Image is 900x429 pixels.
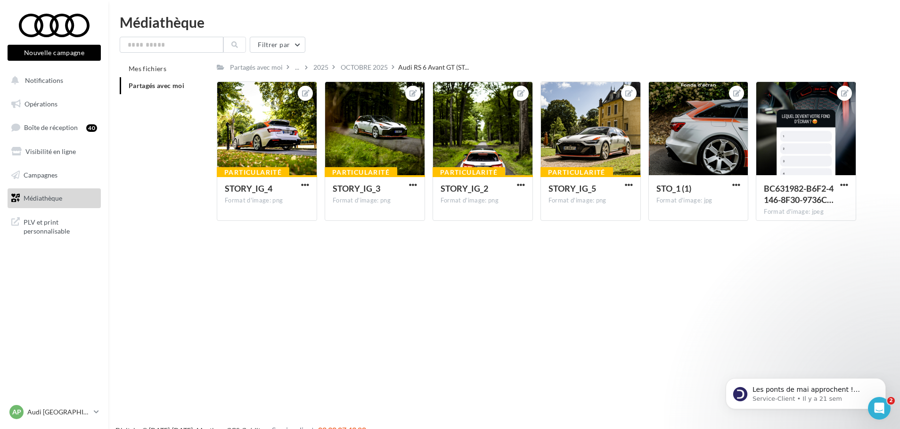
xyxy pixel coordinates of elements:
span: Médiathèque [24,194,62,202]
span: BC631982-B6F2-4146-8F30-9736CC32DFB7 [764,183,834,205]
a: Visibilité en ligne [6,142,103,162]
span: Les ponts de mai approchent ! Pensez à mettre à jour vos horaires pour éviter toute confusion côt... [41,67,158,140]
div: Médiathèque [120,15,889,29]
span: Mes fichiers [129,65,166,73]
span: Boîte de réception [24,123,78,131]
p: Message from Service-Client, sent Il y a 21 sem [41,76,163,84]
span: STO_1 (1) [656,183,691,194]
span: Partagés avec moi [129,81,184,89]
span: Visibilité en ligne [25,147,76,155]
span: Opérations [25,100,57,108]
span: AP [12,407,21,417]
span: STORY_IG_5 [548,183,596,194]
div: Partagés avec moi [230,63,283,72]
a: Médiathèque [6,188,103,208]
button: Notifications [6,71,99,90]
iframe: Intercom live chat [868,397,891,420]
a: PLV et print personnalisable [6,212,103,240]
div: Format d'image: png [333,196,417,205]
iframe: Intercom notifications message [712,319,900,424]
div: 2025 [313,63,328,72]
span: Notifications [25,76,63,84]
span: PLV et print personnalisable [24,216,97,236]
span: 2 [887,397,895,405]
div: Particularité [540,167,613,178]
a: Boîte de réception40 [6,117,103,138]
a: Campagnes [6,165,103,185]
div: Format d'image: jpeg [764,208,848,216]
div: 40 [86,124,97,132]
span: Audi RS 6 Avant GT (ST... [398,63,469,72]
div: Particularité [217,167,289,178]
div: Particularité [325,167,397,178]
div: Format d'image: png [548,196,633,205]
img: Profile image for Service-Client [21,68,36,83]
button: Filtrer par [250,37,305,53]
div: Format d'image: png [225,196,309,205]
div: OCTOBRE 2025 [341,63,388,72]
a: Opérations [6,94,103,114]
div: message notification from Service-Client, Il y a 21 sem. Les ponts de mai approchent ! Pensez à m... [14,59,174,90]
div: Format d'image: png [441,196,525,205]
span: Campagnes [24,170,57,178]
div: Format d'image: jpg [656,196,741,205]
p: Audi [GEOGRAPHIC_DATA] [27,407,90,417]
span: STORY_IG_2 [441,183,488,194]
span: STORY_IG_3 [333,183,380,194]
span: STORY_IG_4 [225,183,272,194]
div: ... [293,61,301,74]
a: AP Audi [GEOGRAPHIC_DATA] [8,403,101,421]
div: Particularité [433,167,505,178]
button: Nouvelle campagne [8,45,101,61]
